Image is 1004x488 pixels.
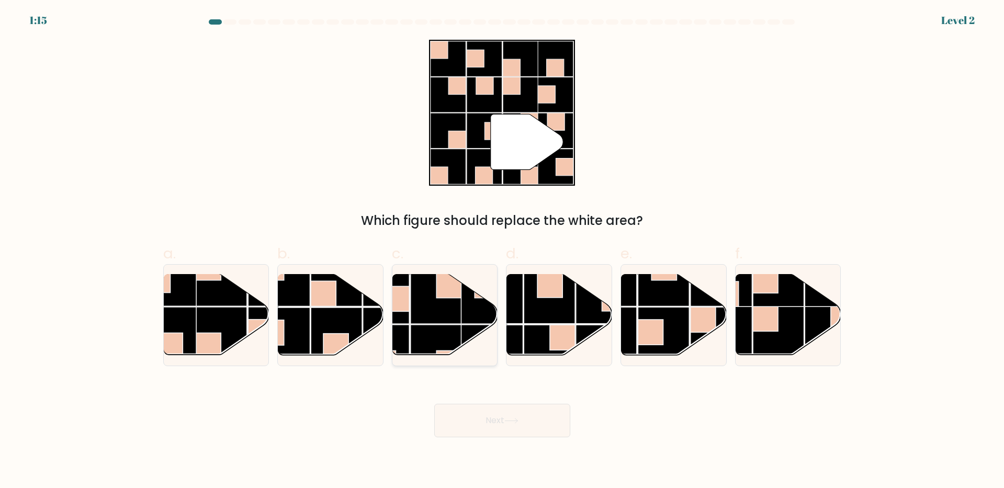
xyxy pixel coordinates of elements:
span: b. [277,243,290,264]
g: " [491,115,563,170]
span: d. [506,243,518,264]
div: Which figure should replace the white area? [170,211,835,230]
span: e. [621,243,632,264]
span: c. [392,243,403,264]
div: Level 2 [941,13,975,28]
div: 1:15 [29,13,47,28]
button: Next [434,404,570,437]
span: a. [163,243,176,264]
span: f. [735,243,742,264]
